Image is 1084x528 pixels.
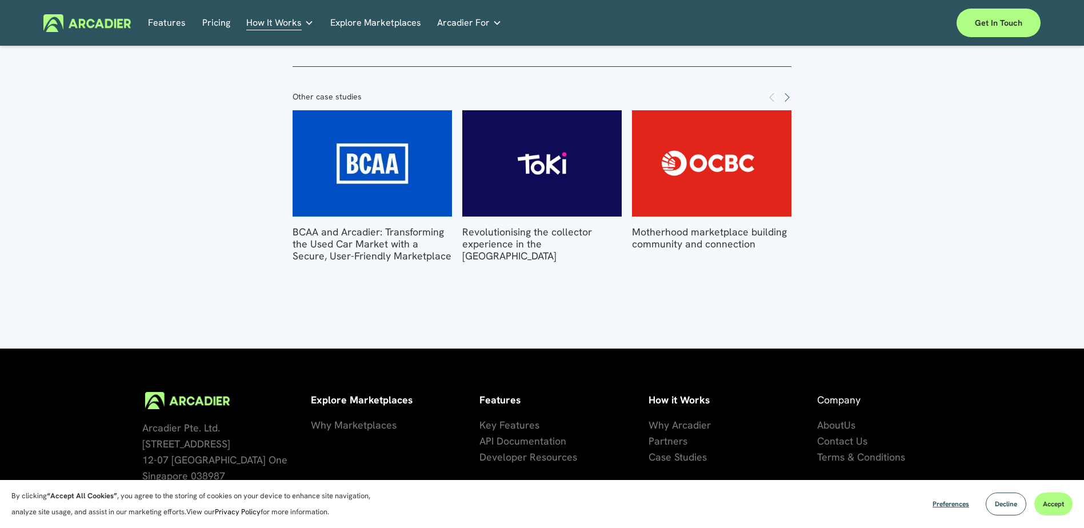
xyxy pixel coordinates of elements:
[649,393,710,406] strong: How it Works
[479,417,539,433] a: Key Features
[311,418,397,431] span: Why Marketplaces
[649,418,711,431] span: Why Arcadier
[47,491,117,501] strong: “Accept All Cookies”
[293,91,362,102] span: Other case studies
[995,499,1017,509] span: Decline
[437,14,502,32] a: folder dropdown
[142,421,287,482] span: Arcadier Pte. Ltd. [STREET_ADDRESS] 12-07 [GEOGRAPHIC_DATA] One Singapore 038987
[479,418,539,431] span: Key Features
[817,417,844,433] a: About
[479,433,566,449] a: API Documentation
[632,110,791,217] a: Motherhood marketplace building community and connection
[817,449,905,465] a: Terms & Conditions
[661,449,707,465] a: se Studies
[632,225,787,250] a: Motherhood marketplace building community and connection
[330,14,421,32] a: Explore Marketplaces
[462,225,592,262] a: Revolutionising the collector experience in the [GEOGRAPHIC_DATA]
[654,434,687,447] span: artners
[782,91,791,101] span: Next
[933,499,969,509] span: Preferences
[649,417,711,433] a: Why Arcadier
[649,433,654,449] a: P
[479,393,521,406] strong: Features
[844,418,855,431] span: Us
[654,433,687,449] a: artners
[479,434,566,447] span: API Documentation
[311,417,397,433] a: Why Marketplaces
[246,14,314,32] a: folder dropdown
[817,393,861,406] span: Company
[11,488,383,520] p: By clicking , you agree to the storing of cookies on your device to enhance site navigation, anal...
[437,15,490,31] span: Arcadier For
[986,493,1026,515] button: Decline
[817,433,867,449] a: Contact Us
[924,493,978,515] button: Preferences
[661,450,707,463] span: se Studies
[649,450,661,463] span: Ca
[311,393,413,406] strong: Explore Marketplaces
[293,110,452,217] a: BCAA and Arcadier: Transforming the Used Car Market with a Secure, User-Friendly Marketplace
[246,15,302,31] span: How It Works
[431,110,653,217] img: Revolutionising the collector experience in the Philippines
[479,449,577,465] a: Developer Resources
[601,110,822,217] img: Motherhood marketplace building community and connection
[293,225,451,262] a: BCAA and Arcadier: Transforming the Used Car Market with a Secure, User-Friendly Marketplace
[817,434,867,447] span: Contact Us
[1027,473,1084,528] iframe: Chat Widget
[957,9,1041,37] a: Get in touch
[462,110,622,217] a: Revolutionising the collector experience in the Philippines
[43,14,131,32] img: Arcadier
[215,507,261,517] a: Privacy Policy
[817,418,844,431] span: About
[649,449,661,465] a: Ca
[479,450,577,463] span: Developer Resources
[649,434,654,447] span: P
[767,91,777,101] span: Previous
[817,450,905,463] span: Terms & Conditions
[202,14,230,32] a: Pricing
[148,14,186,32] a: Features
[262,110,483,217] img: BCAA and Arcadier: Transforming the Used Car Market with a Secure, User-Friendly Marketplace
